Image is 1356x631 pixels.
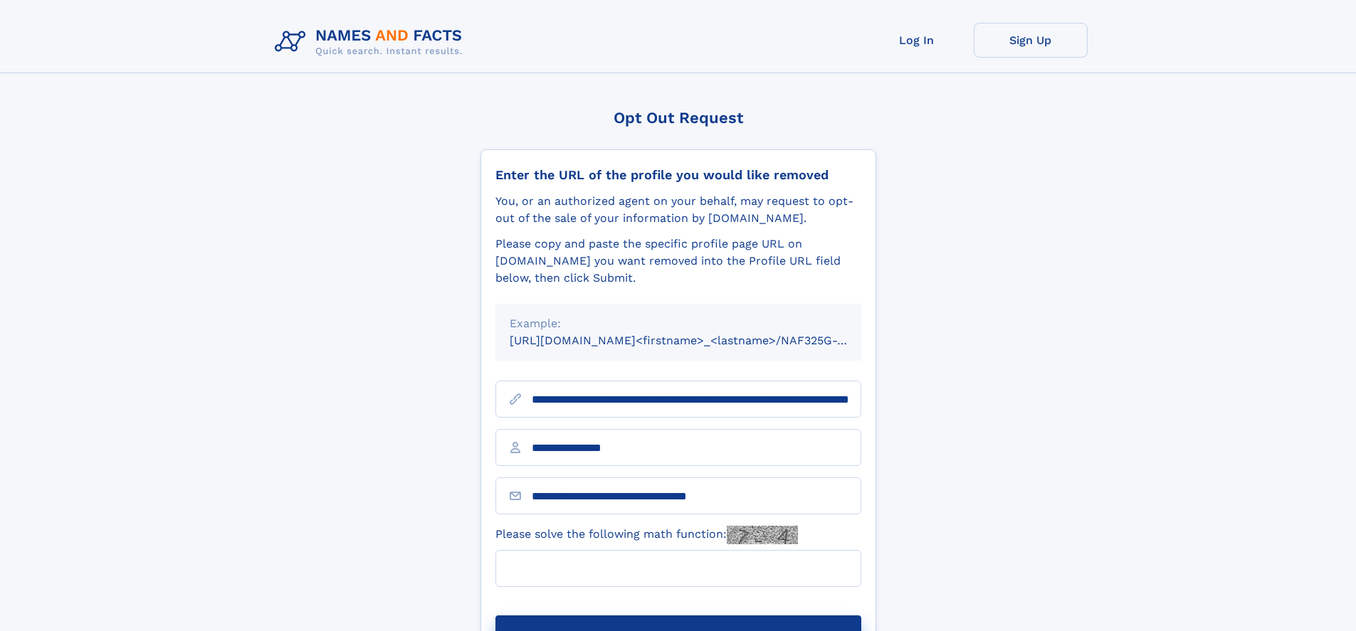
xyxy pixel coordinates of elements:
[495,193,861,227] div: You, or an authorized agent on your behalf, may request to opt-out of the sale of your informatio...
[495,235,861,287] div: Please copy and paste the specific profile page URL on [DOMAIN_NAME] you want removed into the Pr...
[974,23,1088,58] a: Sign Up
[480,109,876,127] div: Opt Out Request
[510,315,847,332] div: Example:
[510,334,888,347] small: [URL][DOMAIN_NAME]<firstname>_<lastname>/NAF325G-xxxxxxxx
[495,526,798,544] label: Please solve the following math function:
[860,23,974,58] a: Log In
[495,167,861,183] div: Enter the URL of the profile you would like removed
[269,23,474,61] img: Logo Names and Facts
